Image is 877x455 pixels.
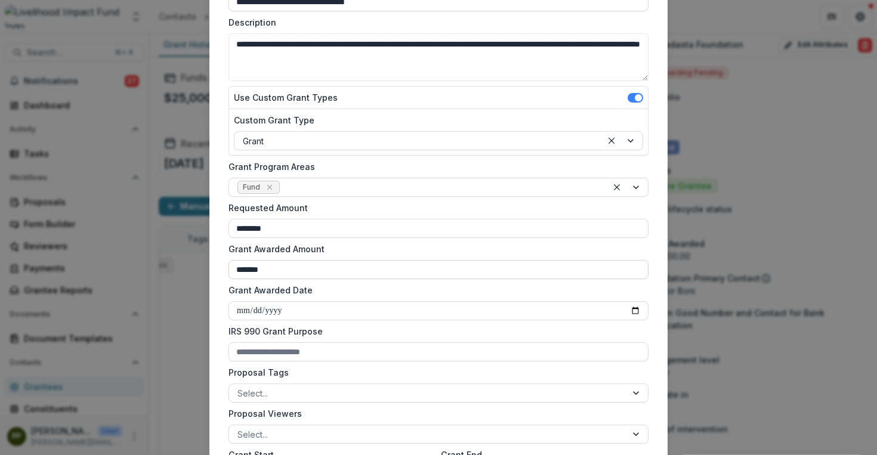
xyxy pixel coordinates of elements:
label: Grant Awarded Amount [228,243,641,255]
label: Description [228,16,641,29]
label: Use Custom Grant Types [234,91,338,104]
label: Custom Grant Type [234,114,636,126]
div: Clear selected options [610,180,624,194]
label: Grant Awarded Date [228,284,641,296]
label: Proposal Tags [228,366,641,379]
label: Grant Program Areas [228,160,641,173]
label: Proposal Viewers [228,407,641,420]
label: IRS 990 Grant Purpose [228,325,641,338]
span: Fund [243,183,260,191]
div: Clear selected options [604,134,619,148]
label: Requested Amount [228,202,641,214]
div: Remove Fund [264,181,276,193]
